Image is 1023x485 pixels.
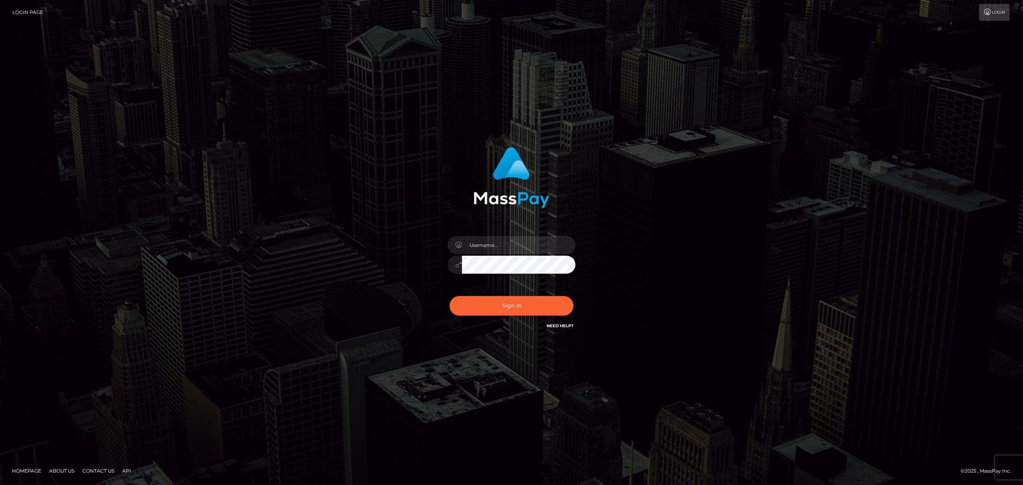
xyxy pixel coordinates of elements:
[119,465,134,477] a: API
[9,465,44,477] a: Homepage
[979,4,1009,21] a: Login
[46,465,78,477] a: About Us
[474,147,549,208] img: MassPay Login
[462,236,575,254] input: Username...
[79,465,117,477] a: Contact Us
[547,323,573,328] a: Need Help?
[12,4,43,21] a: Login Page
[450,296,573,316] button: Sign in
[961,467,1017,475] div: © 2025 , MassPay Inc.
